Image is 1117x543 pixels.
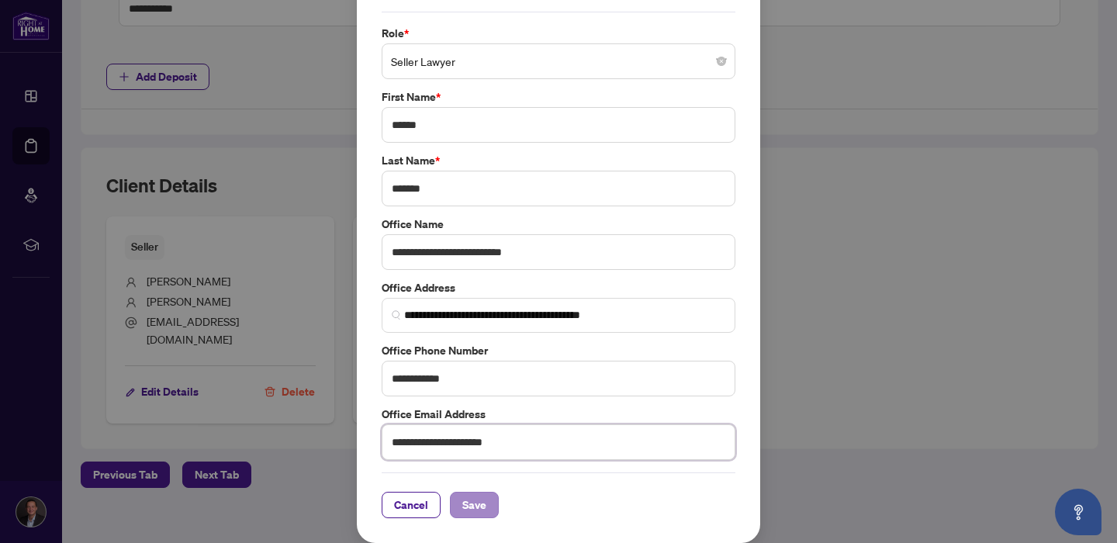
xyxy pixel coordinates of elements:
label: Office Email Address [382,406,735,423]
label: Office Address [382,279,735,296]
label: Office Phone Number [382,342,735,359]
span: Cancel [394,493,428,517]
span: close-circle [717,57,726,66]
span: Save [462,493,486,517]
label: Last Name [382,152,735,169]
label: Office Name [382,216,735,233]
label: Role [382,25,735,42]
span: Seller Lawyer [391,47,726,76]
button: Save [450,492,499,518]
button: Open asap [1055,489,1101,535]
label: First Name [382,88,735,105]
button: Cancel [382,492,441,518]
img: search_icon [392,310,401,320]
